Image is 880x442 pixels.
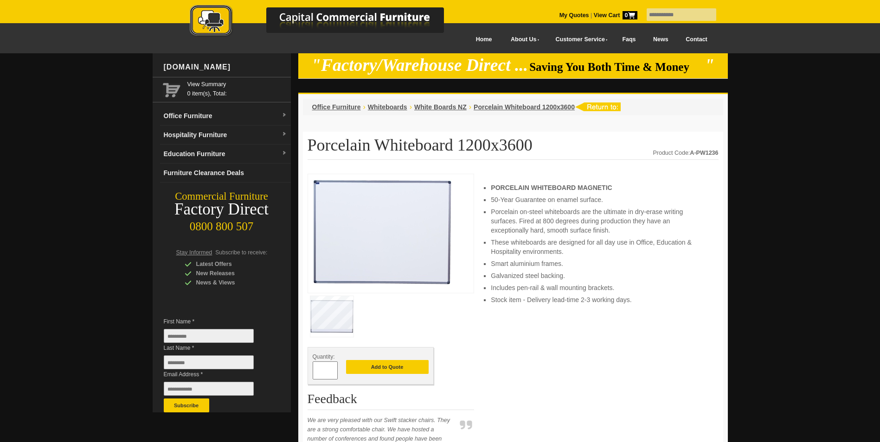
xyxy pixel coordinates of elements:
img: Porcelain Whiteboard 1200x3600 [313,179,452,285]
li: These whiteboards are designed for all day use in Office, Education & Hospitality environments. [491,238,709,256]
h1: Porcelain Whiteboard 1200x3600 [308,136,719,160]
a: Capital Commercial Furniture Logo [164,5,489,41]
li: › [410,102,412,112]
span: 0 [623,11,637,19]
em: "Factory/Warehouse Direct ... [311,56,528,75]
button: Subscribe [164,398,209,412]
a: Faqs [614,29,645,50]
img: dropdown [282,151,287,156]
div: [DOMAIN_NAME] [160,53,291,81]
a: Hospitality Furnituredropdown [160,126,291,145]
a: Contact [677,29,716,50]
strong: PORCELAIN WHITEBOARD MAGNETIC [491,184,612,191]
div: Product Code: [653,148,718,158]
a: My Quotes [559,12,589,19]
input: Last Name * [164,355,254,369]
strong: View Cart [594,12,637,19]
span: Last Name * [164,343,268,353]
a: White Boards NZ [414,103,467,111]
a: Whiteboards [368,103,407,111]
li: Galvanized steel backing. [491,271,709,280]
a: View Cart0 [592,12,637,19]
img: Capital Commercial Furniture Logo [164,5,489,38]
input: First Name * [164,329,254,343]
li: Porcelain on-steel whiteboards are the ultimate in dry-erase writing surfaces. Fired at 800 degre... [491,207,709,235]
li: Stock item - Delivery lead-time 2-3 working days. [491,295,709,304]
img: dropdown [282,132,287,137]
a: Office Furniture [312,103,361,111]
a: View Summary [187,80,287,89]
div: Factory Direct [153,203,291,216]
li: Includes pen-rail & wall mounting brackets. [491,283,709,292]
span: Quantity: [313,354,335,360]
input: Email Address * [164,382,254,396]
div: New Releases [185,269,273,278]
a: Customer Service [545,29,613,50]
strong: A-PW1236 [690,150,718,156]
li: › [363,102,366,112]
a: News [644,29,677,50]
img: return to [575,102,621,111]
a: About Us [501,29,545,50]
li: › [469,102,471,112]
a: Porcelain Whiteboard 1200x3600 [474,103,575,111]
span: 0 item(s), Total: [187,80,287,97]
li: 50-Year Guarantee on enamel surface. [491,195,709,204]
button: Add to Quote [346,360,429,374]
div: News & Views [185,278,273,287]
span: Stay Informed [176,249,212,256]
img: dropdown [282,113,287,118]
li: Smart aluminium frames. [491,259,709,268]
div: Latest Offers [185,259,273,269]
em: " [705,56,714,75]
div: Commercial Furniture [153,190,291,203]
h2: Feedback [308,392,475,410]
div: 0800 800 507 [153,215,291,233]
span: Email Address * [164,370,268,379]
span: Saving You Both Time & Money [529,61,703,73]
span: First Name * [164,317,268,326]
span: Subscribe to receive: [215,249,267,256]
a: Education Furnituredropdown [160,145,291,164]
a: Furniture Clearance Deals [160,164,291,183]
a: Office Furnituredropdown [160,107,291,126]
